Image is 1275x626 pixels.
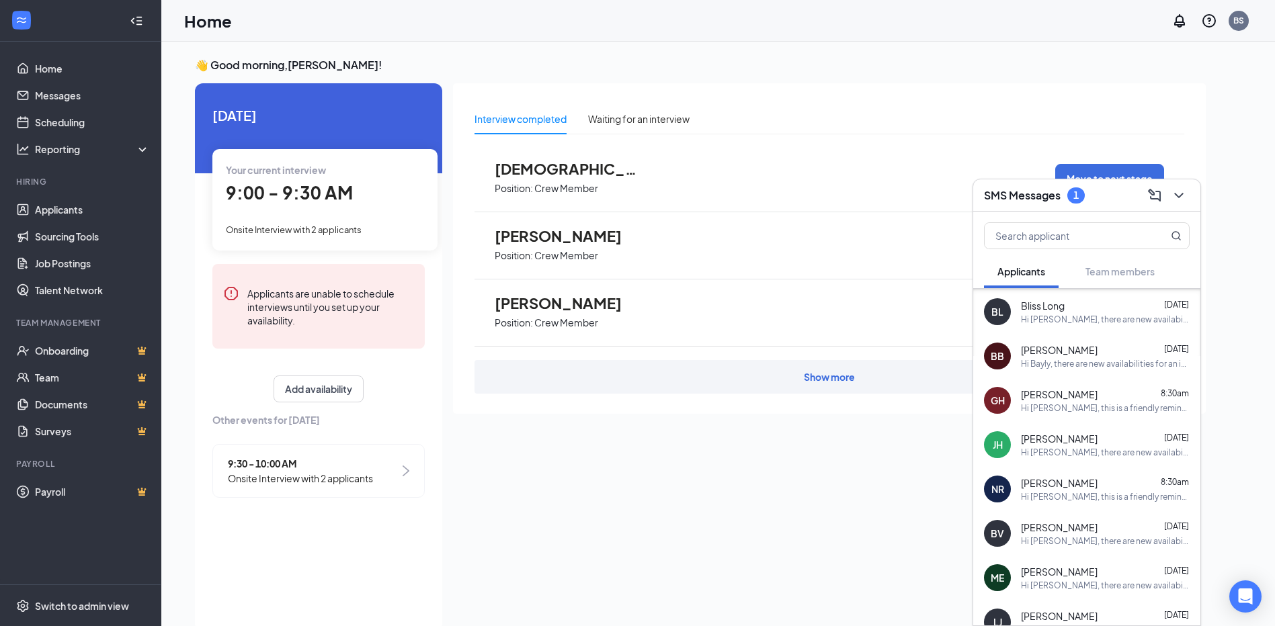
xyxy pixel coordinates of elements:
svg: ChevronDown [1171,187,1187,204]
div: BL [991,305,1003,318]
div: Hi [PERSON_NAME], this is a friendly reminder. Your meeting with [PERSON_NAME]'s for Crew Member ... [1021,402,1190,414]
h1: Home [184,9,232,32]
span: [DATE] [1164,521,1189,531]
span: Other events for [DATE] [212,412,425,427]
div: Payroll [16,458,147,469]
button: Add availability [274,375,364,402]
div: Hi [PERSON_NAME], this is a friendly reminder. Your meeting with [PERSON_NAME]'s for Crew Member ... [1021,491,1190,502]
span: [PERSON_NAME] [1021,343,1098,357]
span: [DATE] [1164,433,1189,443]
span: 9:00 - 9:30 AM [226,181,353,204]
p: Position: [495,249,533,262]
div: GH [991,394,1005,407]
button: Move to next stage [1055,164,1164,193]
span: [DATE] [1164,300,1189,310]
span: [PERSON_NAME] [1021,609,1098,623]
p: Position: [495,182,533,195]
svg: QuestionInfo [1201,13,1217,29]
div: Reporting [35,142,151,156]
a: TeamCrown [35,364,150,391]
span: [DATE] [1164,566,1189,576]
span: [PERSON_NAME] [1021,388,1098,401]
svg: Settings [16,599,30,613]
div: Hi [PERSON_NAME], there are new availabilities for an interview. This is a reminder to schedule y... [1021,314,1190,325]
div: Hi Bayly, there are new availabilities for an interview. This is a reminder to schedule your inte... [1021,358,1190,369]
button: ChevronDown [1168,185,1190,206]
a: OnboardingCrown [35,337,150,364]
span: Onsite Interview with 2 applicants [228,471,373,486]
p: Crew Member [534,316,598,329]
a: SurveysCrown [35,418,150,445]
span: [DEMOGRAPHIC_DATA][PERSON_NAME] [495,160,643,177]
span: [DATE] [1164,344,1189,354]
span: Bliss Long [1021,299,1065,312]
svg: MagnifyingGlass [1171,230,1182,241]
span: 8:30am [1161,477,1189,487]
div: Hi [PERSON_NAME], there are new availabilities for an interview. This is a reminder to schedule y... [1021,535,1190,547]
span: [DATE] [212,105,425,126]
a: Home [35,55,150,82]
a: Sourcing Tools [35,223,150,250]
span: 8:30am [1161,388,1189,398]
div: NR [991,482,1004,496]
p: Crew Member [534,182,598,195]
p: Position: [495,316,533,329]
h3: 👋 Good morning, [PERSON_NAME] ! [195,58,1206,73]
a: Applicants [35,196,150,223]
div: Hi [PERSON_NAME], there are new availabilities for an interview. This is a reminder to schedule y... [1021,447,1190,458]
span: 9:30 - 10:00 AM [228,456,373,471]
div: Show more [804,370,855,384]
div: Open Intercom Messenger [1229,580,1262,613]
svg: Analysis [16,142,30,156]
a: Messages [35,82,150,109]
button: ComposeMessage [1144,185,1165,206]
div: Waiting for an interview [588,111,690,126]
h3: SMS Messages [984,188,1061,203]
div: Team Management [16,317,147,328]
svg: Error [223,285,239,302]
span: [PERSON_NAME] [1021,432,1098,445]
span: [PERSON_NAME] [1021,565,1098,578]
div: Interview completed [475,111,567,126]
a: DocumentsCrown [35,391,150,418]
div: Switch to admin view [35,599,129,613]
svg: WorkstreamLogo [15,13,28,27]
div: BV [991,527,1004,540]
div: BB [991,349,1004,363]
span: [PERSON_NAME] [1021,476,1098,490]
span: Applicants [997,265,1045,277]
p: Crew Member [534,249,598,262]
span: [PERSON_NAME] [495,294,643,312]
input: Search applicant [985,223,1144,249]
span: Onsite Interview with 2 applicants [226,224,362,235]
div: JH [993,438,1003,451]
div: 1 [1073,189,1079,201]
span: [DATE] [1164,610,1189,620]
div: Hi [PERSON_NAME], there are new availabilities for an interview. This is a reminder to schedule y... [1021,580,1190,591]
a: Job Postings [35,250,150,277]
span: Team members [1085,265,1155,277]
div: BS [1233,15,1244,26]
div: ME [991,571,1004,584]
div: Applicants are unable to schedule interviews until you set up your availability. [247,285,414,327]
svg: Collapse [130,14,143,28]
div: Hiring [16,176,147,187]
span: [PERSON_NAME] [1021,521,1098,534]
a: Talent Network [35,277,150,304]
a: Scheduling [35,109,150,136]
a: PayrollCrown [35,478,150,505]
span: [PERSON_NAME] [495,227,643,244]
svg: Notifications [1171,13,1188,29]
svg: ComposeMessage [1147,187,1163,204]
span: Your current interview [226,164,326,176]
